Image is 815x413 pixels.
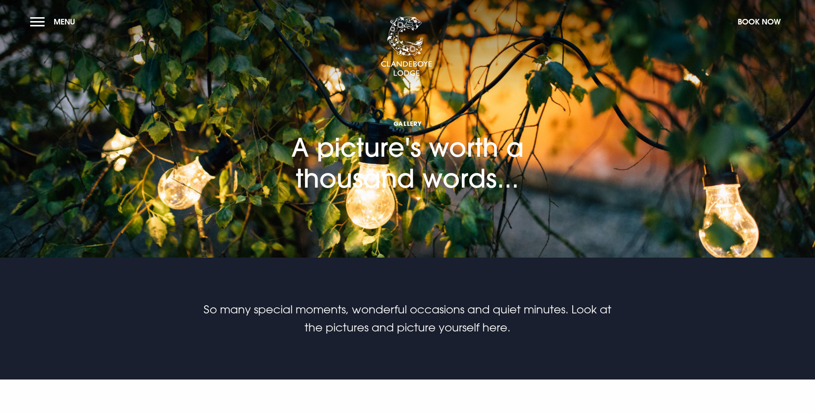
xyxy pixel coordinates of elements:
[236,119,580,128] span: Gallery
[203,301,612,337] p: So many special moments, wonderful occasions and quiet minutes. Look at the pictures and picture ...
[30,12,79,31] button: Menu
[733,12,785,31] button: Book Now
[381,17,432,77] img: Clandeboye Lodge
[236,68,580,194] h1: A picture's worth a thousand words...
[54,17,75,27] span: Menu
